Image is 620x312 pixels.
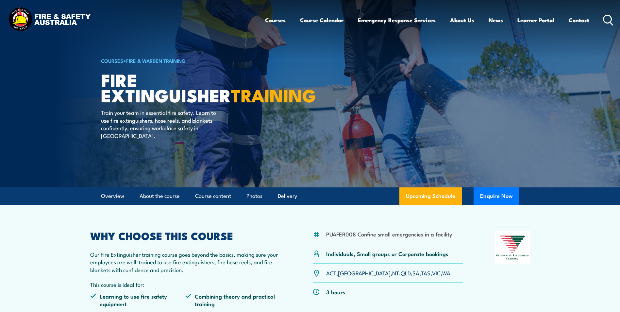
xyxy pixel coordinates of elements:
a: WA [442,269,450,277]
button: Enquire Now [474,187,519,205]
a: VIC [432,269,441,277]
a: Contact [569,11,589,29]
h1: Fire Extinguisher [101,72,262,102]
a: Fire & Warden Training [126,57,186,64]
a: Upcoming Schedule [399,187,462,205]
p: This course is ideal for: [90,281,281,288]
a: Delivery [278,187,297,205]
a: About the course [140,187,180,205]
li: Combining theory and practical training [185,292,281,308]
a: COURSES [101,57,123,64]
a: Learner Portal [517,11,554,29]
li: PUAFER008 Confine small emergencies in a facility [326,230,452,238]
p: Individuals, Small groups or Corporate bookings [326,250,448,257]
a: Course Calendar [300,11,344,29]
a: [GEOGRAPHIC_DATA] [338,269,391,277]
a: ACT [326,269,336,277]
a: QLD [401,269,411,277]
a: Photos [246,187,262,205]
li: Learning to use fire safety equipment [90,292,186,308]
h6: > [101,57,262,64]
img: Nationally Recognised Training logo. [495,231,530,264]
h2: WHY CHOOSE THIS COURSE [90,231,281,240]
a: Emergency Response Services [358,11,436,29]
a: SA [412,269,419,277]
p: Train your team in essential fire safety. Learn to use fire extinguishers, hose reels, and blanke... [101,109,220,139]
a: Courses [265,11,286,29]
p: Our Fire Extinguisher training course goes beyond the basics, making sure your employees are well... [90,251,281,273]
a: News [489,11,503,29]
a: About Us [450,11,474,29]
a: Course content [195,187,231,205]
p: 3 hours [326,288,345,296]
p: , , , , , , , [326,269,450,277]
a: TAS [421,269,430,277]
strong: TRAINING [231,81,316,108]
a: NT [392,269,399,277]
a: Overview [101,187,124,205]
